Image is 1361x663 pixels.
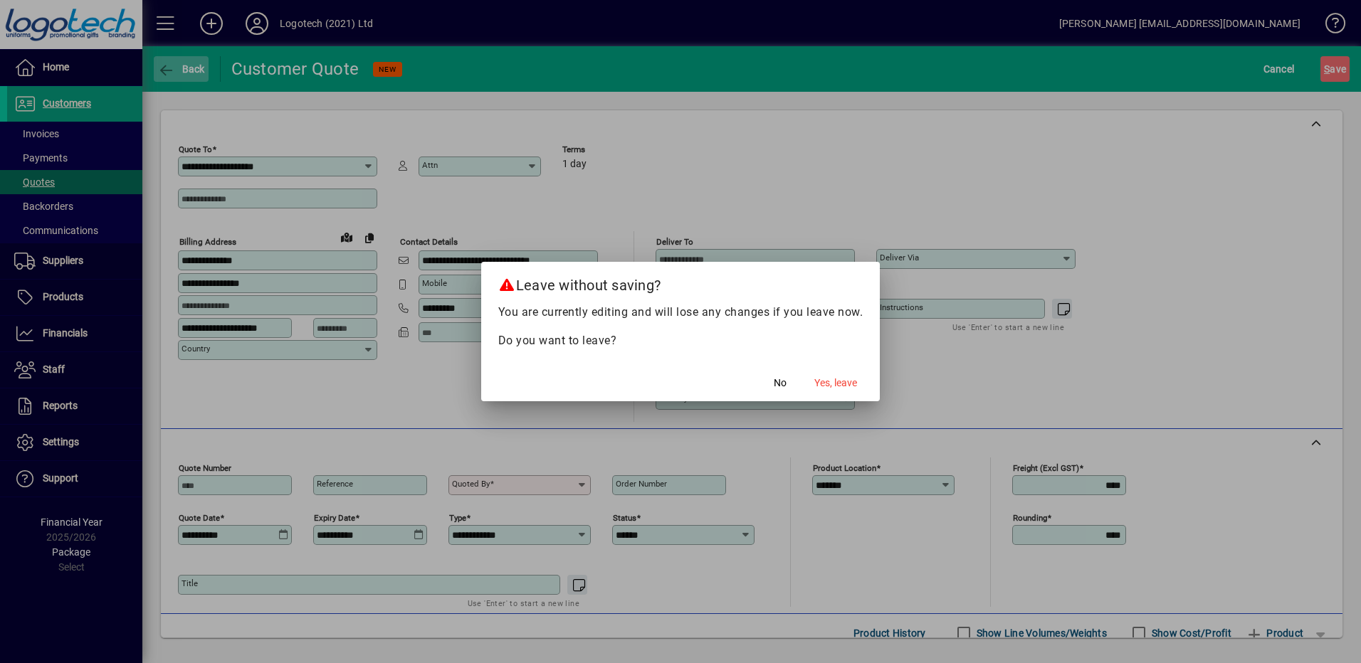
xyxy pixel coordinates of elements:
span: No [774,376,787,391]
button: No [757,370,803,396]
h2: Leave without saving? [481,262,881,303]
button: Yes, leave [809,370,863,396]
span: Yes, leave [814,376,857,391]
p: You are currently editing and will lose any changes if you leave now. [498,304,863,321]
p: Do you want to leave? [498,332,863,349]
